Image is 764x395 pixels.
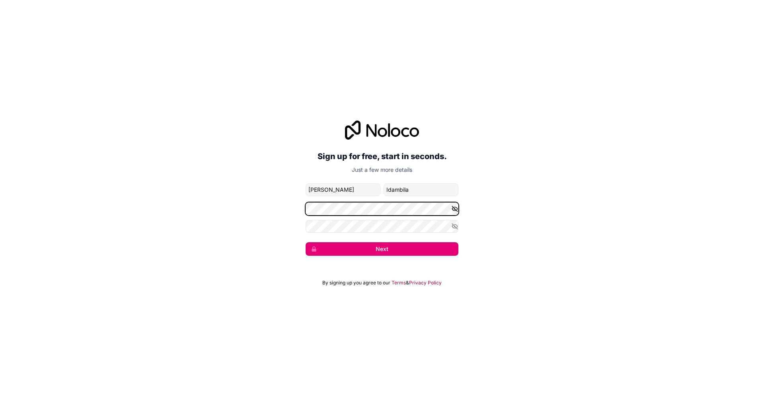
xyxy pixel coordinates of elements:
[306,166,458,174] p: Just a few more details
[322,280,390,286] span: By signing up you agree to our
[406,280,409,286] span: &
[392,280,406,286] a: Terms
[409,280,442,286] a: Privacy Policy
[306,183,380,196] input: given-name
[306,202,458,215] input: Password
[306,220,458,233] input: Confirm password
[306,242,458,256] button: Next
[384,183,458,196] input: family-name
[306,149,458,163] h2: Sign up for free, start in seconds.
